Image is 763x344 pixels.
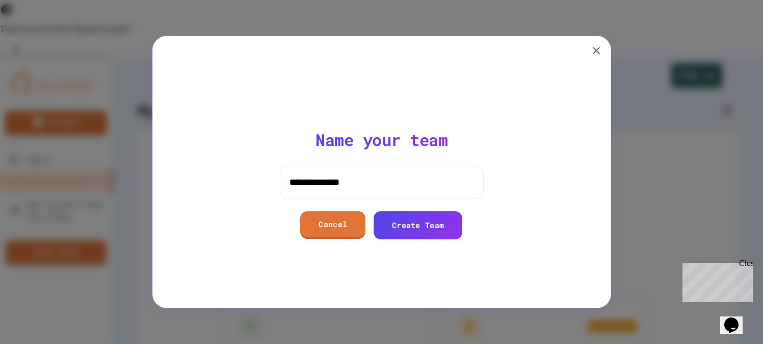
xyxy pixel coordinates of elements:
[300,211,365,239] a: Cancel
[374,211,462,239] a: Create Team
[315,130,448,150] h4: Name your team
[678,259,753,302] iframe: chat widget
[720,303,753,334] iframe: chat widget
[4,4,70,65] div: Chat with us now!Close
